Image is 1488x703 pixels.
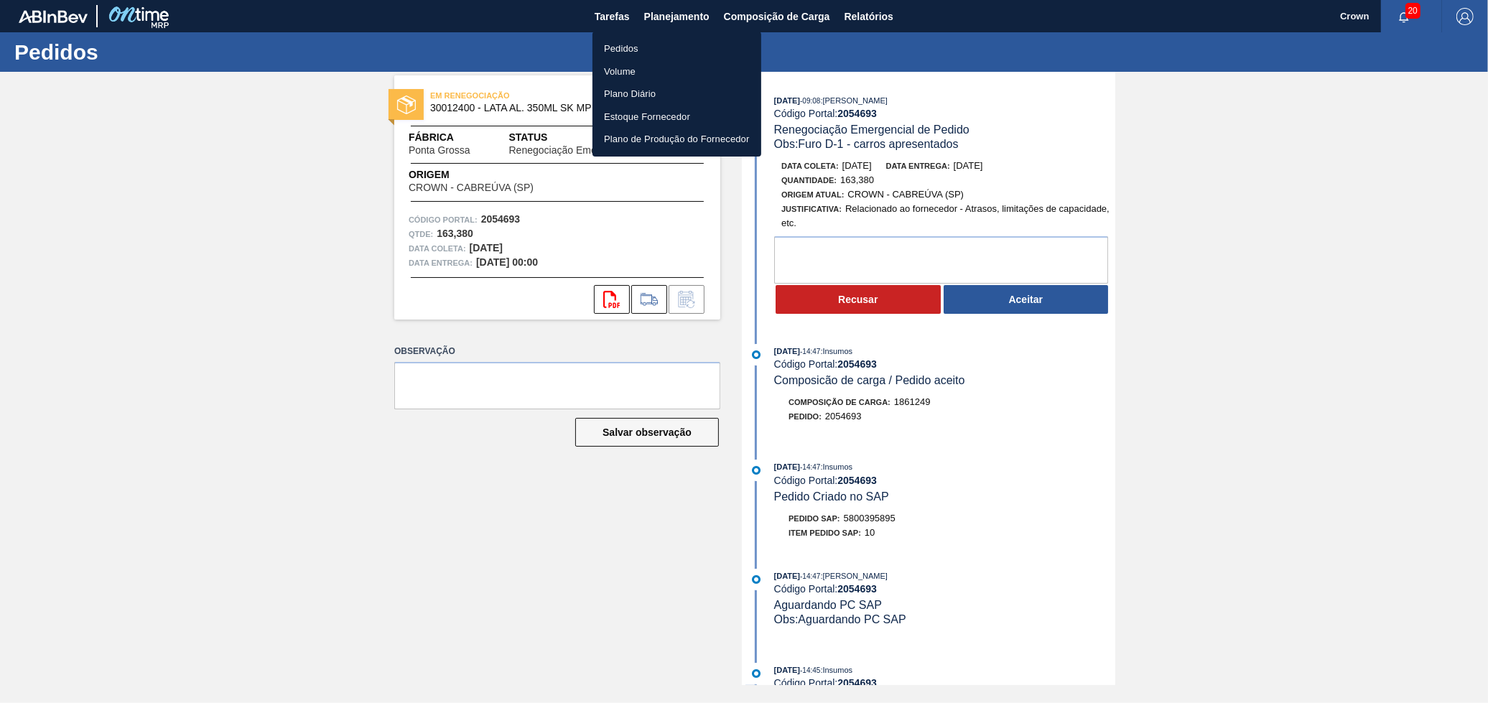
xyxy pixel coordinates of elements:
a: Plano de Produção do Fornecedor [592,128,761,151]
a: Plano Diário [592,83,761,106]
a: Pedidos [592,37,761,60]
a: Estoque Fornecedor [592,106,761,129]
a: Volume [592,60,761,83]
